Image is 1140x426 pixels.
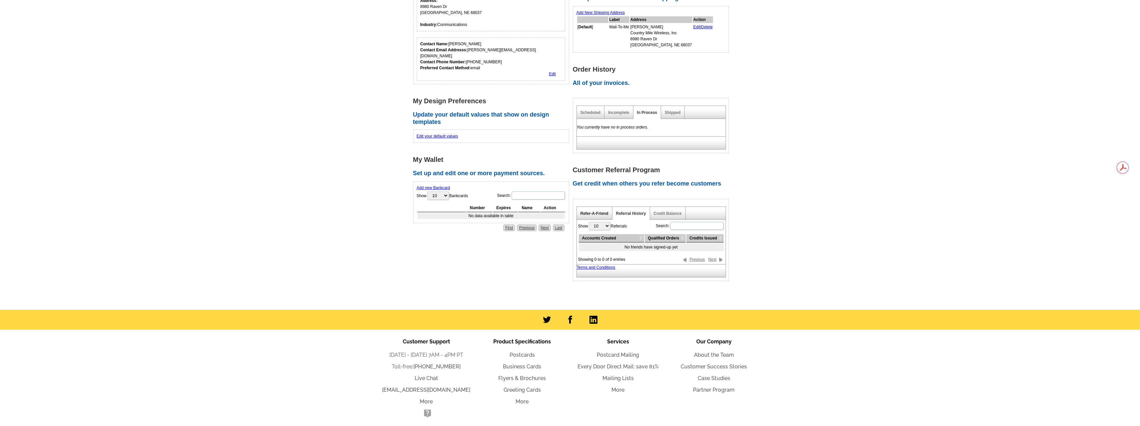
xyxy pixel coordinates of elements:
strong: Contact Email Addresss: [420,48,468,52]
input: Search: [512,192,565,200]
th: Address [630,16,692,23]
td: | [693,24,713,48]
a: Case Studies [698,375,730,381]
strong: Industry: [420,22,437,27]
label: Search: [497,191,565,200]
h1: Order History [573,66,733,73]
a: [PHONE_NUMBER] [413,363,461,370]
td: No data available in table [417,213,565,219]
strong: Contact Name: [420,42,449,46]
input: Search: [670,222,724,230]
a: Postcard Mailing [597,352,639,358]
span: Services [607,338,629,345]
span: Our Company [696,338,732,345]
a: Live Chat [415,375,438,381]
a: Partner Program [693,387,735,393]
select: ShowReferrals [589,222,610,230]
a: First [503,224,515,231]
a: Greeting Cards [504,387,541,393]
li: [DATE] - [DATE] 7AM - 4PM PT [378,351,474,359]
a: Next [708,256,724,263]
a: Previous [682,256,705,263]
div: Showing 0 to 0 of 0 entries [578,252,625,262]
th: Action [693,16,713,23]
a: About the Team [694,352,734,358]
strong: Preferred Contact Method: [420,66,471,70]
th: Action [541,204,565,212]
a: Mailing Lists [602,375,634,381]
label: Search: [656,221,724,230]
li: Toll-free: [378,363,474,371]
th: Credits Issued: activate to sort column ascending [686,234,724,242]
span: Customer Support [403,338,450,345]
strong: Contact Phone Number: [420,60,466,64]
a: Edit your default values [417,134,458,139]
div: Who should we contact regarding order issues? [417,37,566,81]
a: Every Door Direct Mail: save 81% [577,363,659,370]
h2: Update your default values that show on design templates [413,111,573,126]
b: Default [578,25,592,29]
a: Edit [549,72,556,76]
th: Expires [493,204,518,212]
em: You currently have no in process orders. [577,125,648,130]
h2: All of your invoices. [573,80,733,87]
td: No friends have signed-up yet [579,243,724,251]
iframe: LiveChat chat widget [1007,271,1140,426]
h1: My Wallet [413,156,573,163]
th: Qualified Orders: activate to sort column ascending [645,234,686,242]
a: Next [539,224,551,231]
h2: Get credit when others you refer become customers [573,180,733,188]
td: Mail-To-Me [609,24,629,48]
th: Accounts Created: activate to sort column ascending [579,234,644,242]
h2: Set up and edit one or more payment sources. [413,170,573,177]
label: Show Bankcards [417,191,468,201]
a: Edit [693,25,700,29]
h1: My Design Preferences [413,98,573,105]
th: Label [609,16,629,23]
a: [EMAIL_ADDRESS][DOMAIN_NAME] [382,387,470,393]
th: Number [467,204,493,212]
a: Business Cards [503,363,541,370]
a: Incomplete [608,110,629,115]
a: Flyers & Brochures [498,375,546,381]
span: Product Specifications [493,338,551,345]
label: Show Referrals [578,221,627,231]
td: [PERSON_NAME] Country Mile Wireless, Inc 8980 Raven Dr [GEOGRAPHIC_DATA], NE 68037 [630,24,692,48]
a: More [611,387,624,393]
a: Terms and Conditions [577,265,615,270]
select: ShowBankcards [427,192,449,200]
a: Add new Bankcard [417,186,450,190]
a: Shipped [665,110,680,115]
a: More [420,398,433,405]
a: More [516,398,529,405]
a: Credit Balance [654,211,682,216]
th: Name [518,204,540,212]
h1: Customer Referral Program [573,167,733,174]
div: [PERSON_NAME] [PERSON_NAME][EMAIL_ADDRESS][DOMAIN_NAME] [PHONE_NUMBER] email [420,41,562,71]
a: Referral History [616,211,646,216]
a: Refer-A-Friend [580,211,608,216]
a: In Process [637,110,657,115]
a: Postcards [510,352,535,358]
a: Scheduled [580,110,601,115]
a: Add New Shipping Address [576,10,625,15]
a: Previous [517,224,537,231]
td: [ ] [577,24,608,48]
a: Delete [701,25,713,29]
a: Customer Success Stories [681,363,747,370]
a: Last [553,224,565,231]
